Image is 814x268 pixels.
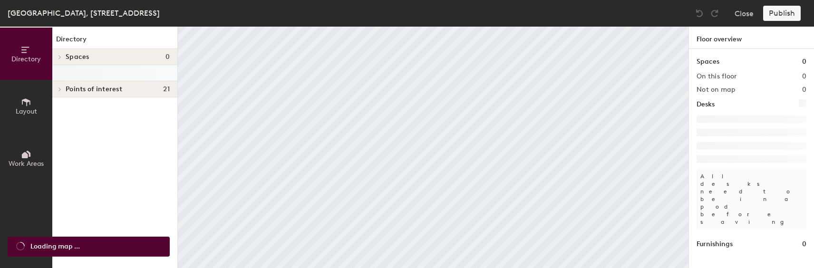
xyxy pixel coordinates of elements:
h2: On this floor [697,73,737,80]
img: Undo [695,9,704,18]
span: Work Areas [9,160,44,168]
canvas: Map [178,27,688,268]
h1: Spaces [697,57,719,67]
h2: 0 [802,73,806,80]
span: Loading map ... [30,241,80,252]
h1: Floor overview [689,27,814,49]
h1: 0 [802,57,806,67]
div: [GEOGRAPHIC_DATA], [STREET_ADDRESS] [8,7,160,19]
span: Points of interest [66,86,122,93]
span: 0 [165,53,170,61]
h1: 0 [802,239,806,249]
h1: Furnishings [697,239,733,249]
h1: Directory [52,34,177,49]
span: Spaces [66,53,89,61]
img: Redo [710,9,719,18]
h2: Not on map [697,86,735,94]
span: 21 [163,86,170,93]
h2: 0 [802,86,806,94]
button: Close [735,6,754,21]
p: All desks need to be in a pod before saving [697,169,806,230]
span: Directory [11,55,41,63]
h1: Desks [697,99,715,110]
span: Layout [16,107,37,115]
